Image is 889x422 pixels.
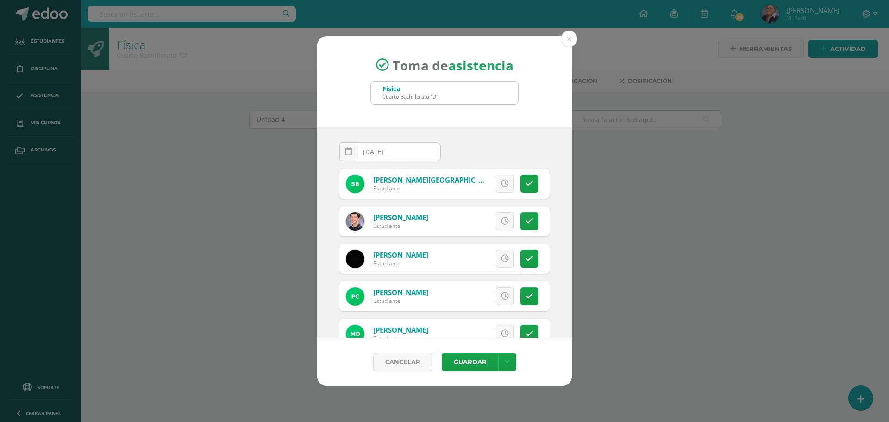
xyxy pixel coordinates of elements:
[346,250,364,268] img: 3449fe4623dee5c00da7bef44ffafa1d.png
[382,93,438,100] div: Cuarto Bachillerato "D"
[346,175,364,193] img: c62795de6edc9005174dc5abc2fb814a.png
[373,288,428,297] a: [PERSON_NAME]
[373,325,428,334] a: [PERSON_NAME]
[373,334,428,342] div: Estudiante
[340,143,440,161] input: Fecha de Inasistencia
[346,325,364,343] img: 30c9784f8d5b525731c218742ac1774b.png
[373,259,428,267] div: Estudiante
[393,56,513,74] span: Toma de
[373,184,484,192] div: Estudiante
[448,56,513,74] strong: asistencia
[373,175,499,184] a: [PERSON_NAME][GEOGRAPHIC_DATA]
[561,31,577,47] button: Close (Esc)
[373,297,428,305] div: Estudiante
[373,222,428,230] div: Estudiante
[373,353,432,371] a: Cancelar
[382,84,438,93] div: Física
[346,212,364,231] img: f7c680b51a7873629988c0afcf36b78a.png
[373,213,428,222] a: [PERSON_NAME]
[442,353,498,371] button: Guardar
[371,82,518,104] input: Busca un grado o sección aquí...
[346,287,364,306] img: b05af437d8d0802f705c5a251d602360.png
[373,250,428,259] a: [PERSON_NAME]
